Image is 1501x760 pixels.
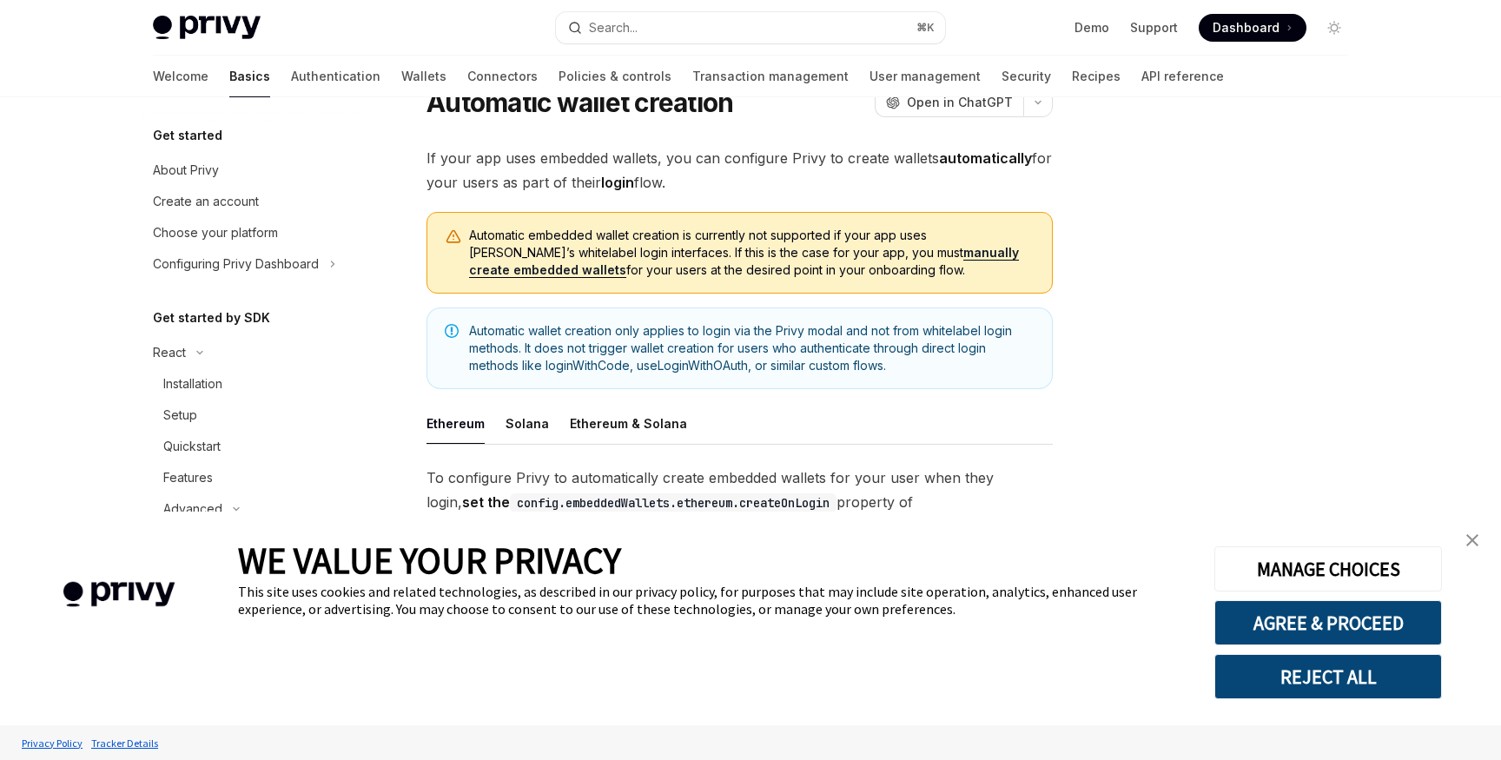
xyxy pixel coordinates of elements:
[153,125,222,146] h5: Get started
[559,56,671,97] a: Policies & controls
[139,493,361,525] button: Toggle Advanced section
[1320,14,1348,42] button: Toggle dark mode
[163,499,222,519] div: Advanced
[469,227,1035,279] span: Automatic embedded wallet creation is currently not supported if your app uses [PERSON_NAME]’s wh...
[153,307,270,328] h5: Get started by SDK
[1075,19,1109,36] a: Demo
[469,322,1035,374] span: Automatic wallet creation only applies to login via the Privy modal and not from whitelabel login...
[939,149,1032,167] strong: automatically
[426,403,485,444] div: Ethereum
[139,337,361,368] button: Toggle React section
[153,191,259,212] div: Create an account
[163,467,213,488] div: Features
[445,228,462,246] svg: Warning
[426,146,1053,195] span: If your app uses embedded wallets, you can configure Privy to create wallets for your users as pa...
[570,403,687,444] div: Ethereum & Solana
[139,248,361,280] button: Toggle Configuring Privy Dashboard section
[291,56,380,97] a: Authentication
[139,431,361,462] a: Quickstart
[153,56,208,97] a: Welcome
[401,56,446,97] a: Wallets
[163,373,222,394] div: Installation
[510,493,836,512] code: config.embeddedWallets.ethereum.createOnLogin
[467,56,538,97] a: Connectors
[426,87,733,118] h1: Automatic wallet creation
[139,368,361,400] a: Installation
[1214,546,1442,591] button: MANAGE CHOICES
[139,155,361,186] a: About Privy
[870,56,981,97] a: User management
[139,186,361,217] a: Create an account
[1072,56,1121,97] a: Recipes
[153,222,278,243] div: Choose your platform
[163,405,197,426] div: Setup
[601,174,634,191] strong: login
[238,538,621,583] span: WE VALUE YOUR PRIVACY
[1141,56,1224,97] a: API reference
[153,16,261,40] img: light logo
[916,21,935,35] span: ⌘ K
[589,17,638,38] div: Search...
[153,254,319,274] div: Configuring Privy Dashboard
[139,462,361,493] a: Features
[692,56,849,97] a: Transaction management
[139,217,361,248] a: Choose your platform
[462,493,836,511] strong: set the
[229,56,270,97] a: Basics
[163,436,221,457] div: Quickstart
[556,12,945,43] button: Open search
[1130,19,1178,36] a: Support
[875,88,1023,117] button: Open in ChatGPT
[17,728,87,758] a: Privacy Policy
[1199,14,1306,42] a: Dashboard
[87,728,162,758] a: Tracker Details
[1455,523,1490,558] a: close banner
[238,583,1188,618] div: This site uses cookies and related technologies, as described in our privacy policy, for purposes...
[907,94,1013,111] span: Open in ChatGPT
[1466,534,1478,546] img: close banner
[139,400,361,431] a: Setup
[1213,19,1279,36] span: Dashboard
[1214,600,1442,645] button: AGREE & PROCEED
[1002,56,1051,97] a: Security
[26,557,212,632] img: company logo
[426,466,1053,539] span: To configure Privy to automatically create embedded wallets for your user when they login, proper...
[506,403,549,444] div: Solana
[153,342,186,363] div: React
[445,324,459,338] svg: Note
[153,160,219,181] div: About Privy
[1214,654,1442,699] button: REJECT ALL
